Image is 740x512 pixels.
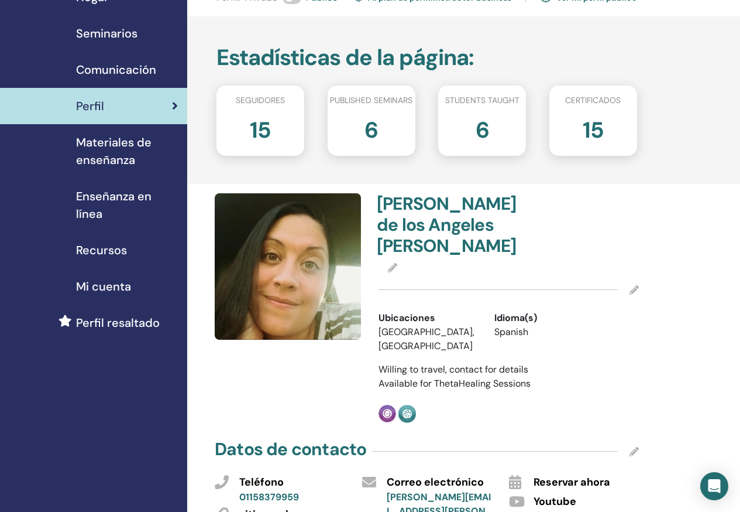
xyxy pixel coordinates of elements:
[76,278,131,295] span: Mi cuenta
[494,311,593,325] div: Idioma(s)
[378,363,528,376] span: Willing to travel, contact for details
[378,325,477,353] li: [GEOGRAPHIC_DATA], [GEOGRAPHIC_DATA]
[239,491,299,503] a: 01158379959
[534,475,610,490] span: Reservar ahora
[700,472,728,500] div: Open Intercom Messenger
[364,111,378,144] h2: 6
[330,94,412,107] span: Published seminars
[76,134,178,169] span: Materiales de enseñanza
[215,193,361,340] img: default.jpg
[239,475,284,490] span: Teléfono
[215,439,366,460] h4: Datos de contacto
[534,494,576,510] span: Youtube
[387,475,484,490] span: Correo electrónico
[76,241,127,259] span: Recursos
[377,193,501,257] h4: [PERSON_NAME] de los Angeles [PERSON_NAME]
[76,187,178,223] span: Enseñanza en línea
[445,94,519,107] span: Students taught
[216,45,637,71] h2: Estadísticas de la página :
[583,111,604,144] h2: 15
[236,94,285,107] span: Seguidores
[476,111,489,144] h2: 6
[76,97,104,115] span: Perfil
[76,314,160,332] span: Perfil resaltado
[378,377,531,390] span: Available for ThetaHealing Sessions
[494,325,593,339] li: Spanish
[76,25,137,42] span: Seminarios
[378,311,435,325] span: Ubicaciones
[250,111,271,144] h2: 15
[565,94,621,107] span: Certificados
[76,61,156,78] span: Comunicación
